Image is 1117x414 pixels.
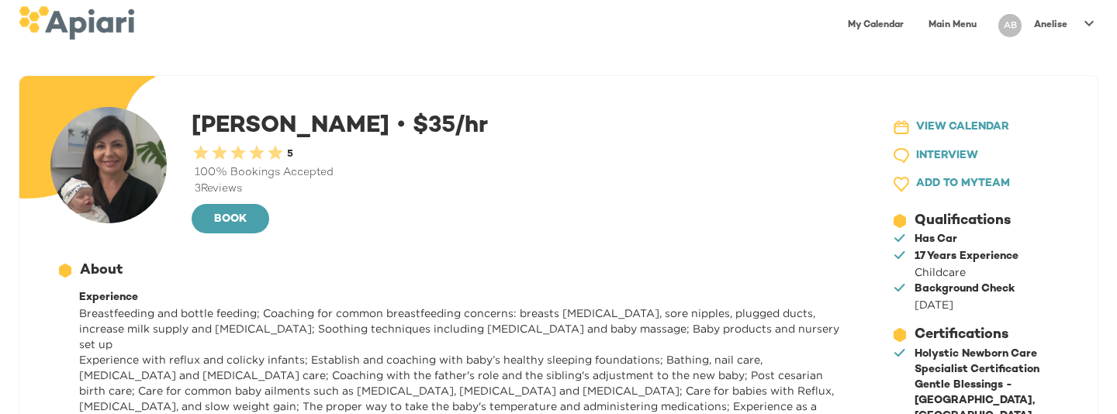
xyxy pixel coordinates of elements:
a: Main Menu [919,9,986,41]
div: Has Car [915,232,957,247]
button: INTERVIEW [879,142,1057,171]
div: Experience [79,290,842,305]
button: ADD TO MYTEAM [879,170,1057,198]
span: VIEW CALENDAR [916,118,1009,137]
button: VIEW CALENDAR [879,113,1057,142]
div: Childcare [915,264,1018,280]
div: 5 [285,147,293,162]
a: My Calendar [839,9,913,41]
img: user-photo-123-1725325641462.jpeg [50,107,167,223]
div: 17 Years Experience [915,249,1018,264]
div: [DATE] [915,297,1015,312]
div: 3 Reviews [192,181,848,197]
div: About [80,260,123,281]
div: Certifications [915,325,1008,345]
div: AB [998,14,1022,37]
div: Qualifications [915,211,1011,231]
div: Background Check [915,281,1015,297]
img: logo [19,6,134,40]
span: $ 35 /hr [389,114,488,139]
div: [PERSON_NAME] [192,107,848,236]
span: • [396,111,406,136]
button: BOOK [192,204,269,233]
span: BOOK [204,210,257,229]
span: INTERVIEW [916,147,978,166]
p: Anelise [1034,19,1067,32]
span: ADD TO MY TEAM [916,174,1010,194]
div: 100 % Bookings Accepted [192,165,848,181]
